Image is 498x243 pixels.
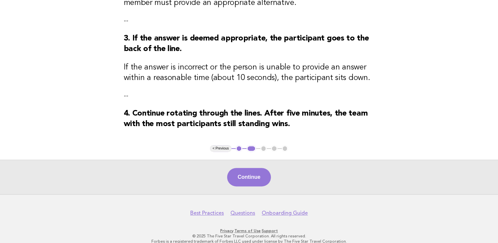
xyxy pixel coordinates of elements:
[124,62,375,83] h3: If the answer is incorrect or the person is unable to provide an answer within a reasonable time ...
[190,210,224,216] a: Best Practices
[48,228,451,233] p: · ·
[124,91,375,100] p: --
[262,229,278,233] a: Support
[124,110,368,128] strong: 4. Continue rotating through the lines. After five minutes, the team with the most participants s...
[262,210,308,216] a: Onboarding Guide
[220,229,233,233] a: Privacy
[227,168,271,186] button: Continue
[236,145,242,152] button: 1
[230,210,255,216] a: Questions
[48,233,451,239] p: © 2025 The Five Star Travel Corporation. All rights reserved.
[124,35,369,53] strong: 3. If the answer is deemed appropriate, the participant goes to the back of the line.
[234,229,261,233] a: Terms of Use
[210,145,231,152] button: < Previous
[124,16,375,25] p: --
[247,145,256,152] button: 2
